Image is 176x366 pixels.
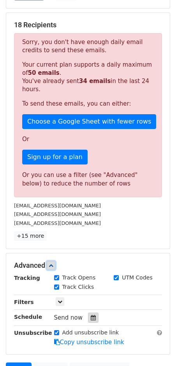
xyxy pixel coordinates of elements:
[14,275,40,281] strong: Tracking
[62,283,94,291] label: Track Clicks
[22,150,88,164] a: Sign up for a plan
[22,100,154,108] p: To send these emails, you can either:
[14,203,101,209] small: [EMAIL_ADDRESS][DOMAIN_NAME]
[54,314,83,321] span: Send now
[22,135,154,143] p: Or
[54,339,124,346] a: Copy unsubscribe link
[14,21,162,29] h5: 18 Recipients
[14,220,101,226] small: [EMAIL_ADDRESS][DOMAIN_NAME]
[22,171,154,188] div: Or you can use a filter (see "Advanced" below) to reduce the number of rows
[14,261,162,270] h5: Advanced
[22,114,156,129] a: Choose a Google Sheet with fewer rows
[79,78,111,85] strong: 34 emails
[14,299,34,305] strong: Filters
[62,274,96,282] label: Track Opens
[122,274,152,282] label: UTM Codes
[137,329,176,366] iframe: Chat Widget
[28,69,59,76] strong: 50 emails
[22,38,154,55] p: Sorry, you don't have enough daily email credits to send these emails.
[14,330,52,336] strong: Unsubscribe
[14,314,42,320] strong: Schedule
[14,231,47,241] a: +15 more
[14,211,101,217] small: [EMAIL_ADDRESS][DOMAIN_NAME]
[62,329,119,337] label: Add unsubscribe link
[22,61,154,94] p: Your current plan supports a daily maximum of . You've already sent in the last 24 hours.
